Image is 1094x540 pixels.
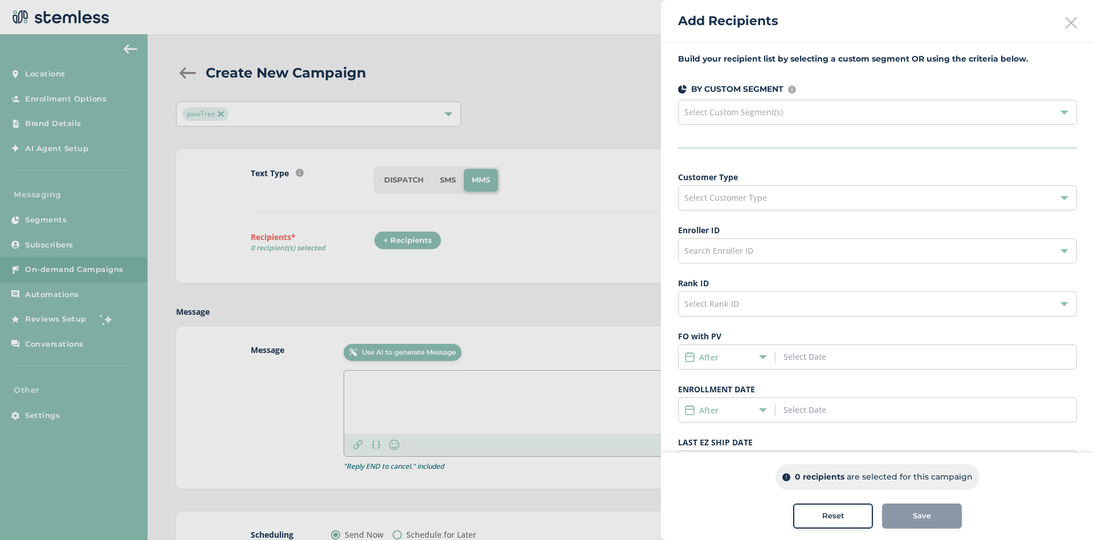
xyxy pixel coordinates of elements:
label: FO with PV [678,330,1077,342]
span: Select Rank ID [684,298,739,309]
input: Select Date [783,351,887,363]
button: Reset [793,504,873,529]
p: BY CUSTOM SEGMENT [691,83,783,95]
img: icon-info-dark-48f6c5f3.svg [782,473,790,481]
label: ENROLLMENT DATE [678,383,1077,395]
label: After [699,351,719,363]
label: Customer Type [678,171,1077,183]
span: Reset [822,510,844,522]
p: 0 recipients [795,471,844,483]
label: LAST EZ SHIP DATE [678,436,1077,448]
input: Select Date [783,404,887,416]
label: After [699,404,719,416]
span: Select Custom Segment(s) [684,107,783,117]
h2: Add Recipients [678,11,778,30]
span: Select Customer Type [684,192,767,203]
label: Build your recipient list by selecting a custom segment OR using the criteria below. [678,53,1077,65]
iframe: Chat Widget [1037,485,1094,540]
span: Search Enroller ID [684,245,753,256]
p: are selected for this campaign [847,471,973,483]
label: Enroller ID [678,224,1077,236]
img: icon-segments-dark-074adb27.svg [678,85,687,94]
label: Rank ID [678,277,1077,289]
img: icon-info-236977d2.svg [788,86,796,94]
